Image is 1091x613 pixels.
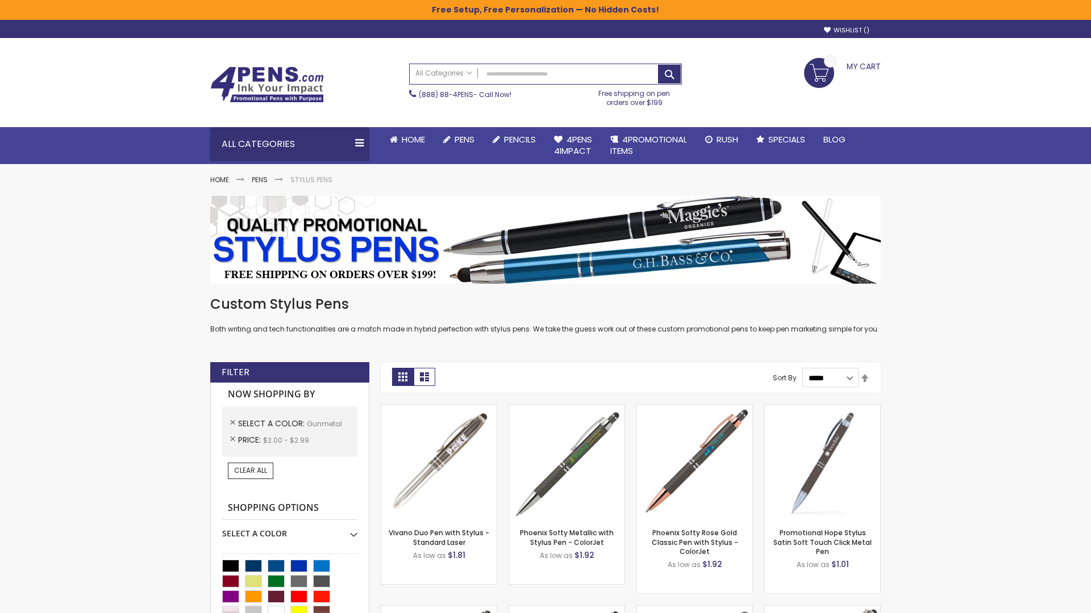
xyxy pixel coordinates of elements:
a: 4PROMOTIONALITEMS [601,127,696,164]
a: Phoenix Softy Metallic with Stylus Pen - ColorJet [520,528,614,547]
a: (888) 88-4PENS [419,90,473,99]
span: Specials [768,133,805,145]
h1: Custom Stylus Pens [210,295,881,313]
span: As low as [540,551,573,560]
span: $1.81 [448,549,465,561]
img: Promotional Hope Stylus Satin Soft Touch Click Metal Pen-Gunmetal [765,405,880,520]
a: Promotional Hope Stylus Satin Soft Touch Click Metal Pen-Gunmetal [765,404,880,414]
a: Wishlist [824,26,869,35]
strong: Filter [222,366,249,379]
a: Home [381,127,434,152]
img: Phoenix Softy Rose Gold Classic Pen with Stylus - ColorJet-Gunmetal [637,405,752,520]
span: 4PROMOTIONAL ITEMS [610,133,687,157]
span: $2.00 - $2.99 [263,435,309,445]
strong: Stylus Pens [290,175,332,184]
span: All Categories [415,69,472,78]
a: Vivano Duo Pen with Stylus - Standard Laser-Gunmetal [381,404,497,414]
span: - Call Now! [419,90,511,99]
strong: Now Shopping by [222,383,357,406]
span: Price [238,434,263,446]
a: Phoenix Softy Metallic with Stylus Pen - ColorJet-Gunmetal [509,404,624,414]
div: All Categories [210,127,369,161]
strong: Grid [392,368,414,386]
img: 4Pens Custom Pens and Promotional Products [210,66,324,103]
a: Pens [252,175,268,184]
img: Vivano Duo Pen with Stylus - Standard Laser-Gunmetal [381,405,497,520]
a: Rush [696,127,747,152]
div: Select A Color [222,520,357,539]
a: Pencils [484,127,545,152]
div: Free shipping on pen orders over $199 [587,85,682,107]
a: Pens [434,127,484,152]
a: Blog [814,127,855,152]
a: Specials [747,127,814,152]
span: As low as [797,560,830,569]
span: Blog [823,133,846,145]
span: As low as [413,551,446,560]
strong: Shopping Options [222,496,357,520]
span: Select A Color [238,418,307,429]
span: $1.92 [574,549,594,561]
span: Home [402,133,425,145]
a: Home [210,175,229,184]
a: Phoenix Softy Rose Gold Classic Pen with Stylus - ColorJet-Gunmetal [637,404,752,414]
a: All Categories [410,64,478,83]
a: Promotional Hope Stylus Satin Soft Touch Click Metal Pen [773,528,872,556]
span: Pens [455,133,474,145]
span: Gunmetal [307,419,342,429]
span: As low as [668,560,701,569]
label: Sort By [773,373,797,383]
img: Phoenix Softy Metallic with Stylus Pen - ColorJet-Gunmetal [509,405,624,520]
a: Clear All [228,463,273,478]
span: $1.92 [702,559,722,570]
img: Stylus Pens [210,196,881,284]
span: Clear All [234,465,267,475]
span: 4Pens 4impact [554,133,592,157]
span: Pencils [504,133,536,145]
span: $1.01 [831,559,849,570]
span: Rush [717,133,738,145]
a: Phoenix Softy Rose Gold Classic Pen with Stylus - ColorJet [652,528,738,556]
div: Both writing and tech functionalities are a match made in hybrid perfection with stylus pens. We ... [210,295,881,334]
a: 4Pens4impact [545,127,601,164]
a: Vivano Duo Pen with Stylus - Standard Laser [389,528,489,547]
